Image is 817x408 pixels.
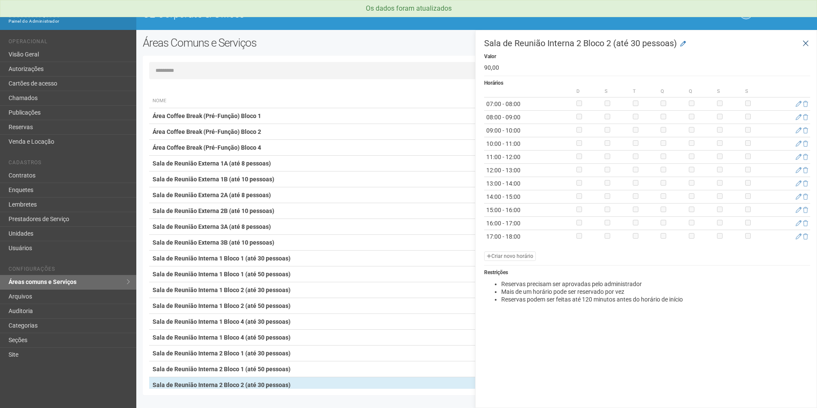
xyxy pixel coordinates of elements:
th: S [743,86,771,98]
td: 10:00 - 11:00 [484,137,574,151]
a: Editar horário [796,233,802,240]
strong: Sala de Reunião Interna 2 Bloco 2 (até 30 pessoas) [153,381,291,388]
li: Cadastros [9,160,130,169]
td: 15:00 - 16:00 [484,204,574,217]
a: Excluir horário [803,207,808,213]
h5: Restrições [484,270,810,275]
strong: Sala de Reunião Interna 1 Bloco 1 (até 50 pessoas) [153,271,291,278]
strong: Área Coffee Break (Pré-Função) Bloco 2 [153,128,261,135]
li: Configurações [9,266,130,275]
strong: Sala de Reunião Interna 2 Bloco 1 (até 50 pessoas) [153,366,291,373]
td: 13:00 - 14:00 [484,177,574,190]
strong: Sala de Reunião Externa 2B (até 10 pessoas) [153,207,274,214]
li: Operacional [9,38,130,47]
strong: Sala de Reunião Externa 1A (até 8 pessoas) [153,160,271,167]
h3: Sala de Reunião Interna 2 Bloco 2 (até 30 pessoas) [484,39,810,47]
a: Editar horário [796,140,802,147]
a: Excluir horário [803,114,808,121]
strong: Sala de Reunião Externa 3A (até 8 pessoas) [153,223,271,230]
strong: Sala de Reunião Interna 1 Bloco 2 (até 50 pessoas) [153,302,291,309]
a: Editar horário [796,154,802,160]
a: Excluir horário [803,233,808,240]
a: Excluir horário [803,180,808,187]
a: Excluir horário [803,220,808,227]
div: Painel do Administrador [9,18,130,25]
td: 08:00 - 09:00 [484,111,574,124]
strong: Sala de Reunião Interna 2 Bloco 1 (até 30 pessoas) [153,350,291,357]
li: Mais de um horário pode ser reservado por vez [501,288,810,296]
th: D [574,86,602,98]
a: Excluir horário [803,127,808,134]
td: 17:00 - 18:00 [484,230,574,243]
h2: Áreas Comuns e Serviços [143,36,414,49]
li: 90,00 [484,64,810,71]
a: Excluir horário [803,154,808,160]
li: Reservas podem ser feitas até 120 minutos antes do horário de início [501,296,810,303]
a: Editar horário [796,180,802,187]
li: Reservas precisam ser aprovadas pelo administrador [501,280,810,288]
h5: Valor [484,54,810,59]
td: 11:00 - 12:00 [484,151,574,164]
strong: Área Coffee Break (Pré-Função) Bloco 1 [153,112,261,119]
td: 16:00 - 17:00 [484,217,574,230]
strong: Área Coffee Break (Pré-Função) Bloco 4 [153,144,261,151]
strong: Sala de Reunião Interna 1 Bloco 4 (até 30 pessoas) [153,318,291,325]
strong: Sala de Reunião Interna 1 Bloco 4 (até 50 pessoas) [153,334,291,341]
strong: Sala de Reunião Externa 3B (até 10 pessoas) [153,239,274,246]
th: Q [687,86,715,98]
a: Editar horário [796,207,802,213]
h1: O2 Corporate & Offices [143,9,470,20]
th: Nome [149,94,616,108]
td: 09:00 - 10:00 [484,124,574,137]
strong: Sala de Reunião Interna 1 Bloco 1 (até 30 pessoas) [153,255,291,262]
td: 14:00 - 15:00 [484,190,574,204]
strong: Sala de Reunião Interna 1 Bloco 2 (até 30 pessoas) [153,287,291,293]
a: Editar horário [796,167,802,174]
a: Editar horário [796,193,802,200]
a: Excluir horário [803,167,808,174]
strong: Sala de Reunião Externa 2A (até 8 pessoas) [153,192,271,198]
a: Editar horário [796,101,802,107]
a: Excluir horário [803,101,808,107]
th: Q [658,86,687,98]
h5: Horários [484,80,810,86]
th: S [602,86,631,98]
td: 12:00 - 13:00 [484,164,574,177]
a: Excluir horário [803,140,808,147]
a: Excluir horário [803,193,808,200]
a: Editar horário [796,114,802,121]
a: Criar novo horário [484,251,536,261]
a: Editar horário [796,127,802,134]
th: T [631,86,659,98]
a: Editar horário [796,220,802,227]
td: 07:00 - 08:00 [484,98,574,111]
th: S [715,86,743,98]
a: Modificar Área comum [680,40,686,48]
strong: Sala de Reunião Externa 1B (até 10 pessoas) [153,176,274,183]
